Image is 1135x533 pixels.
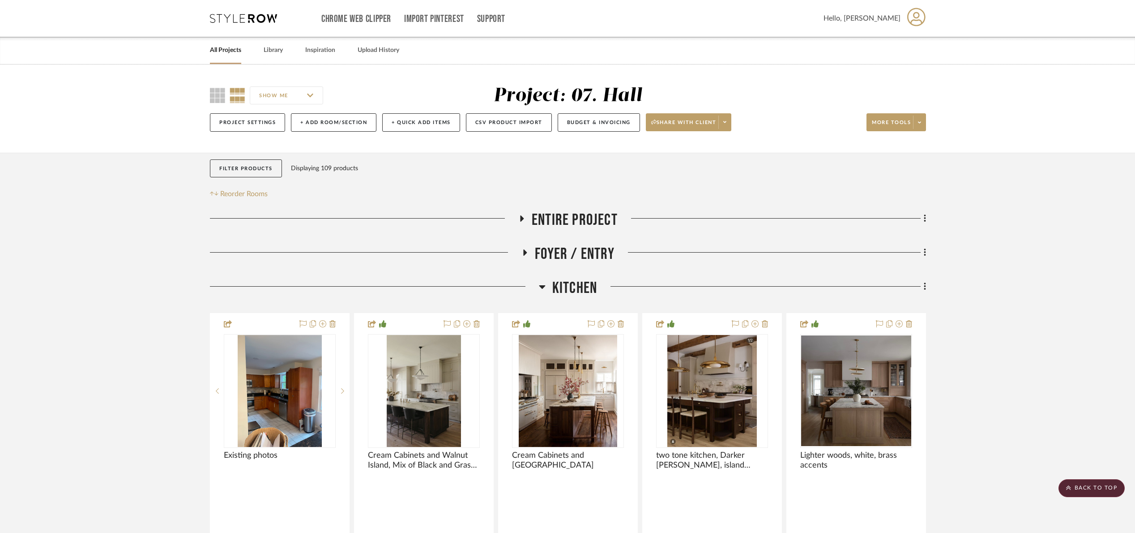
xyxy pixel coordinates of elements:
button: More tools [866,113,926,131]
div: Displaying 109 products [291,159,358,177]
a: Library [264,44,283,56]
button: Budget & Invoicing [558,113,640,132]
a: All Projects [210,44,241,56]
a: Import Pinterest [404,15,464,23]
a: Chrome Web Clipper [321,15,391,23]
img: two tone kitchen, Darker woods, island details, brass and black accents [667,335,757,447]
img: Cream Cabinets and Walnut Island, Mix of Black and Grass Fixtures [387,335,461,447]
span: Reorder Rooms [220,189,268,199]
a: Inspiration [305,44,335,56]
button: + Add Room/Section [291,113,376,132]
span: Kitchen [552,279,597,298]
button: + Quick Add Items [382,113,460,132]
div: 0 [801,335,912,447]
span: Existing photos [224,451,277,460]
span: Cream Cabinets and Walnut Island, Mix of Black and Grass Fixtures [368,451,480,470]
span: Share with client [651,119,717,133]
a: Upload History [358,44,399,56]
span: Cream Cabinets and [GEOGRAPHIC_DATA] [512,451,624,470]
img: Lighter woods, white, brass accents [801,335,911,446]
scroll-to-top-button: BACK TO TOP [1058,479,1125,497]
img: Cream Cabinets and Walnut Island [519,335,617,447]
div: Project: 07. Hall [494,86,642,105]
button: Project Settings [210,113,285,132]
span: More tools [872,119,911,133]
button: CSV Product Import [466,113,552,132]
span: Foyer / Entry [535,245,614,264]
span: Entire Project [532,211,618,230]
button: Reorder Rooms [210,189,268,199]
button: Filter Products [210,159,282,178]
img: Existing photos [238,335,322,447]
a: Support [477,15,505,23]
span: two tone kitchen, Darker [PERSON_NAME], island details, brass and black accents [656,451,768,470]
span: Lighter woods, white, brass accents [800,451,912,470]
span: Hello, [PERSON_NAME] [824,13,900,24]
button: Share with client [646,113,732,131]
